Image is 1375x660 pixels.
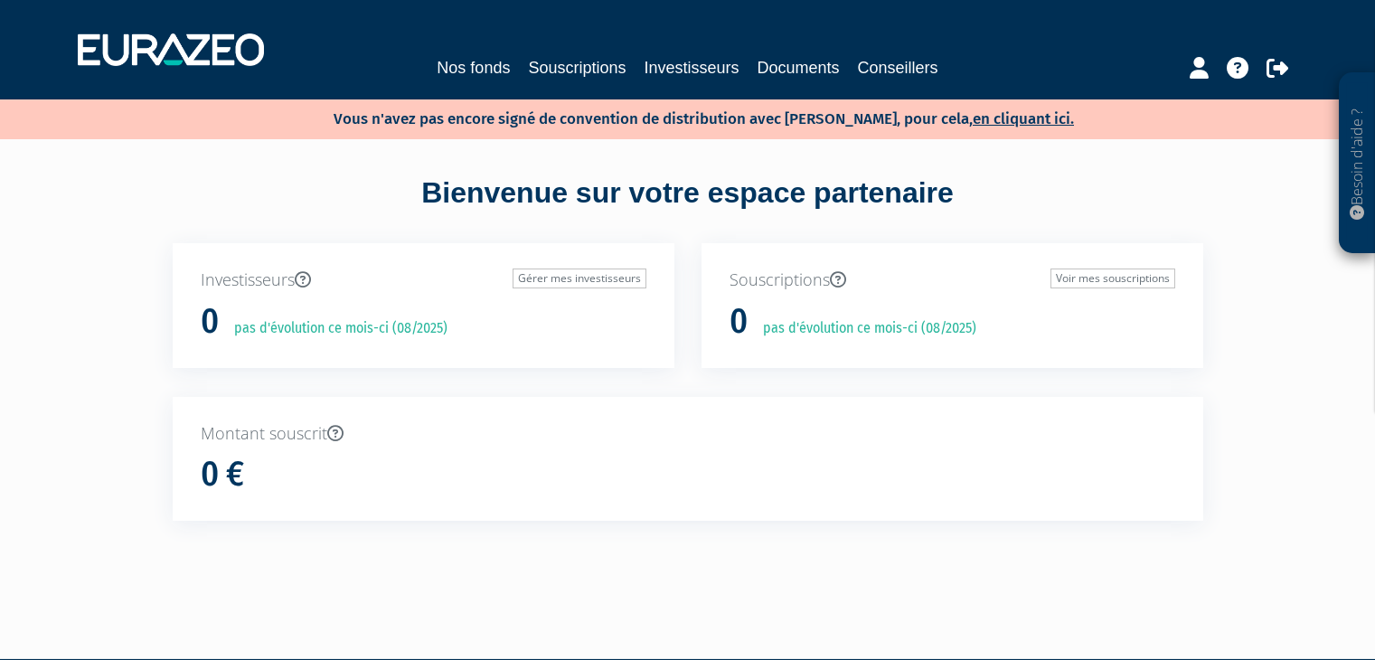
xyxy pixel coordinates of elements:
div: Bienvenue sur votre espace partenaire [159,173,1217,243]
a: Gérer mes investisseurs [513,269,646,288]
a: Souscriptions [528,55,626,80]
p: Vous n'avez pas encore signé de convention de distribution avec [PERSON_NAME], pour cela, [281,104,1074,130]
a: Voir mes souscriptions [1050,269,1175,288]
p: Besoin d'aide ? [1347,82,1368,245]
p: Investisseurs [201,269,646,292]
a: en cliquant ici. [973,109,1074,128]
a: Conseillers [858,55,938,80]
img: 1732889491-logotype_eurazeo_blanc_rvb.png [78,33,264,66]
p: Souscriptions [730,269,1175,292]
p: pas d'évolution ce mois-ci (08/2025) [221,318,447,339]
a: Nos fonds [437,55,510,80]
a: Investisseurs [644,55,739,80]
p: pas d'évolution ce mois-ci (08/2025) [750,318,976,339]
h1: 0 [730,303,748,341]
a: Documents [758,55,840,80]
h1: 0 [201,303,219,341]
h1: 0 € [201,456,244,494]
p: Montant souscrit [201,422,1175,446]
